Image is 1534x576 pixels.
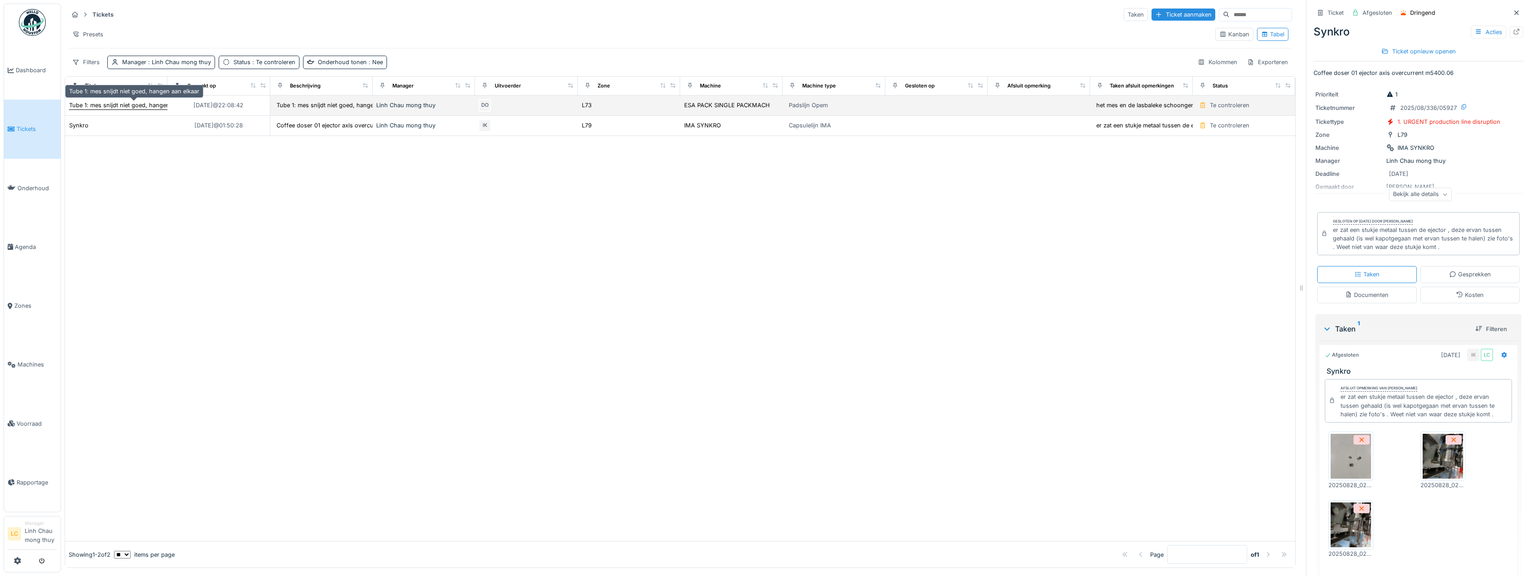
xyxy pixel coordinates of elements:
[4,276,61,335] a: Zones
[1467,349,1480,361] div: IK
[1315,157,1521,165] div: Linh Chau mong thuy
[17,419,57,428] span: Voorraad
[1325,351,1359,359] div: Afgesloten
[582,101,592,109] div: L73
[1378,45,1459,57] div: Ticket opnieuw openen
[193,101,243,109] div: [DATE] @ 22:08:42
[18,184,57,192] span: Onderhoud
[789,101,828,109] div: Padslijn Opem
[1333,226,1516,252] div: er zat een stukje metaal tussen de ejector , deze ervan tussen gehaald (is wel kapotgegaan met er...
[1410,9,1435,17] div: Dringend
[376,121,471,130] div: Linh Chau mong thuy
[1315,144,1383,152] div: Machine
[1341,385,1417,392] div: Afsluit opmerking van [PERSON_NAME]
[1314,69,1523,77] p: Coffee doser 01 ejector axis overcurrent m5400.06
[233,58,295,66] div: Status
[684,121,721,130] div: IMA SYNKRO
[4,100,61,158] a: Tickets
[89,10,117,19] strong: Tickets
[1219,30,1249,39] div: Kanban
[1323,323,1468,334] div: Taken
[1363,9,1392,17] div: Afgesloten
[68,56,104,69] div: Filters
[1389,170,1408,178] div: [DATE]
[1358,323,1360,334] sup: 1
[1315,104,1383,112] div: Ticketnummer
[1327,367,1514,375] h3: Synkro
[19,9,46,36] img: Badge_color-CXgf-gQk.svg
[598,82,610,90] div: Zone
[122,58,211,66] div: Manager
[367,59,383,65] span: : Nee
[69,550,110,559] div: Showing 1 - 2 of 2
[1386,90,1398,99] div: 1
[495,82,521,90] div: Uitvoerder
[68,28,107,41] div: Presets
[4,41,61,100] a: Dashboard
[789,121,831,130] div: Capsulelijn IMA
[1315,131,1383,139] div: Zone
[1251,550,1259,559] strong: of 1
[684,101,770,109] div: ESA PACK SINGLE PACKMACH
[4,335,61,394] a: Machines
[65,85,203,98] div: Tube 1: mes snijdt niet goed, hangen aan elkaar
[1333,218,1413,225] div: Gesloten op [DATE] door [PERSON_NAME]
[1471,26,1506,39] div: Acties
[1472,323,1511,335] div: Filteren
[1243,56,1292,69] div: Exporteren
[802,82,836,90] div: Machine type
[1315,170,1383,178] div: Deadline
[8,527,21,541] li: LC
[4,394,61,453] a: Voorraad
[4,453,61,512] a: Rapportage
[25,520,57,548] li: Linh Chau mong thuy
[4,159,61,218] a: Onderhoud
[277,101,407,109] div: Tube 1: mes snijdt niet goed, hangen aan elkaar
[1456,291,1484,299] div: Kosten
[14,301,57,310] span: Zones
[1398,118,1500,126] div: 1. URGENT production line disruption
[69,101,199,109] div: Tube 1: mes snijdt niet goed, hangen aan elkaar
[1331,502,1371,547] img: rd5id9qqhrlcm3sqt8mw1ybxb6dw
[479,119,491,132] div: IK
[1400,104,1457,112] div: 2025/08/336/05927
[18,360,57,369] span: Machines
[700,82,721,90] div: Machine
[277,121,417,130] div: Coffee doser 01 ejector axis overcurrent m5400.06
[1398,131,1407,139] div: L79
[1096,121,1227,130] div: er zat een stukje metaal tussen de ejector , de...
[905,82,935,90] div: Gesloten op
[1150,550,1164,559] div: Page
[318,58,383,66] div: Onderhoud tonen
[1354,270,1380,279] div: Taken
[17,478,57,487] span: Rapportage
[146,59,211,65] span: : Linh Chau mong thuy
[1441,351,1460,359] div: [DATE]
[17,125,57,133] span: Tickets
[1315,90,1383,99] div: Prioriteit
[1213,82,1228,90] div: Status
[1261,30,1284,39] div: Tabel
[1210,121,1249,130] div: Te controleren
[15,243,57,251] span: Agenda
[1398,144,1434,152] div: IMA SYNKRO
[1331,434,1371,479] img: wo1q91of2h3lzn548h86kbmrf3w8
[1152,9,1215,21] div: Ticket aanmaken
[1096,101,1237,109] div: het mes en de lasbaleke schoongemaakt en de cy...
[1389,188,1452,201] div: Bekijk alle details
[85,82,96,90] div: Titel
[1007,82,1051,90] div: Afsluit opmerking
[16,66,57,74] span: Dashboard
[479,99,491,112] div: DO
[251,59,295,65] span: : Te controleren
[1315,118,1383,126] div: Tickettype
[8,520,57,550] a: LC ManagerLinh Chau mong thuy
[1315,157,1383,165] div: Manager
[1210,101,1249,109] div: Te controleren
[376,101,471,109] div: Linh Chau mong thuy
[1423,434,1463,479] img: 2jxfxn01ufkikf06vc79r8v0n70i
[1420,481,1465,489] div: 20250828_022035.jpg
[1124,8,1148,21] div: Taken
[69,121,88,130] div: Synkro
[187,82,216,90] div: Gemaakt op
